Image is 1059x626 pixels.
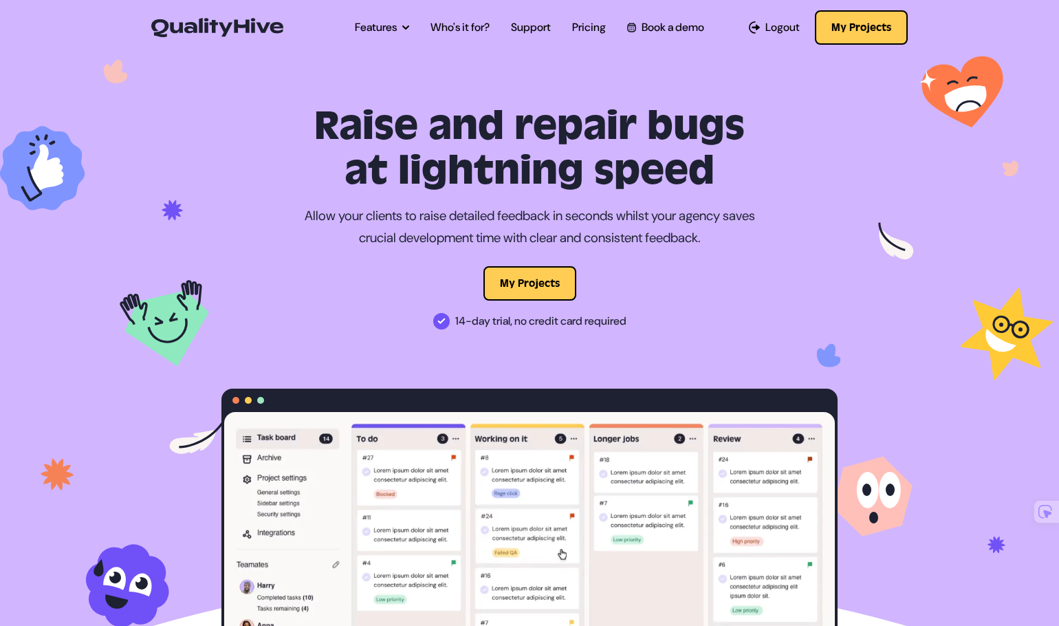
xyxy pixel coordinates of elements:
[483,266,576,301] button: My Projects
[627,19,704,36] a: Book a demo
[749,19,800,36] a: Logout
[572,19,606,36] a: Pricing
[221,105,838,194] h1: Raise and repair bugs at lightning speed
[455,310,626,332] span: 14-day trial, no credit card required
[355,19,409,36] a: Features
[292,205,767,250] p: Allow your clients to raise detailed feedback in seconds whilst your agency saves crucial develop...
[430,19,490,36] a: Who's it for?
[433,313,450,330] img: 14-day trial, no credit card required
[815,10,908,45] button: My Projects
[511,19,551,36] a: Support
[627,23,636,32] img: Book a QualityHive Demo
[151,18,283,37] img: QualityHive - Bug Tracking Tool
[765,19,800,36] span: Logout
